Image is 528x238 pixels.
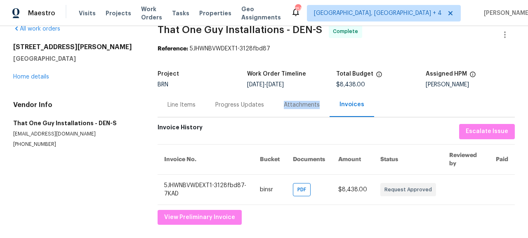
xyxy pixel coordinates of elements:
[13,74,49,80] a: Home details
[13,43,138,51] h2: [STREET_ADDRESS][PERSON_NAME]
[466,126,508,137] span: Escalate Issue
[13,141,138,148] p: [PHONE_NUMBER]
[158,210,242,225] button: View Preliminary Invoice
[13,131,138,138] p: [EMAIL_ADDRESS][DOMAIN_NAME]
[336,71,373,77] h5: Total Budget
[215,101,264,109] div: Progress Updates
[297,186,309,194] span: PDF
[295,5,301,13] div: 158
[79,9,96,17] span: Visits
[374,144,443,174] th: Status
[158,82,168,88] span: BRN
[247,82,284,88] span: -
[28,9,55,17] span: Maestro
[167,101,196,109] div: Line Items
[241,5,281,21] span: Geo Assignments
[384,186,435,194] span: Request Approved
[443,144,489,174] th: Reviewed by
[247,82,264,88] span: [DATE]
[376,71,382,82] span: The total cost of line items that have been proposed by Opendoor. This sum includes line items th...
[253,144,286,174] th: Bucket
[158,71,179,77] h5: Project
[141,5,162,21] span: Work Orders
[314,9,442,17] span: [GEOGRAPHIC_DATA], [GEOGRAPHIC_DATA] + 4
[338,187,367,193] span: $8,438.00
[158,45,515,53] div: 5JHWNBVWDEXT1-3128fbd87
[426,82,515,88] div: [PERSON_NAME]
[336,82,365,88] span: $8,438.00
[164,212,235,223] span: View Preliminary Invoice
[158,174,253,205] td: 5JHWNBVWDEXT1-3128fbd87-7KAD
[286,144,332,174] th: Documents
[469,71,476,82] span: The hpm assigned to this work order.
[106,9,131,17] span: Projects
[199,9,231,17] span: Properties
[158,124,203,135] h6: Invoice History
[13,26,60,32] a: All work orders
[247,71,306,77] h5: Work Order Timeline
[284,101,320,109] div: Attachments
[172,10,189,16] span: Tasks
[332,144,374,174] th: Amount
[293,183,311,196] div: PDF
[253,174,286,205] td: binsr
[13,119,138,127] h5: That One Guy Installations - DEN-S
[489,144,515,174] th: Paid
[333,27,361,36] span: Complete
[426,71,467,77] h5: Assigned HPM
[158,46,188,52] b: Reference:
[158,25,322,35] span: That One Guy Installations - DEN-S
[339,100,364,109] div: Invoices
[158,144,253,174] th: Invoice No.
[459,124,515,139] button: Escalate Issue
[13,55,138,63] h5: [GEOGRAPHIC_DATA]
[266,82,284,88] span: [DATE]
[13,101,138,109] h4: Vendor Info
